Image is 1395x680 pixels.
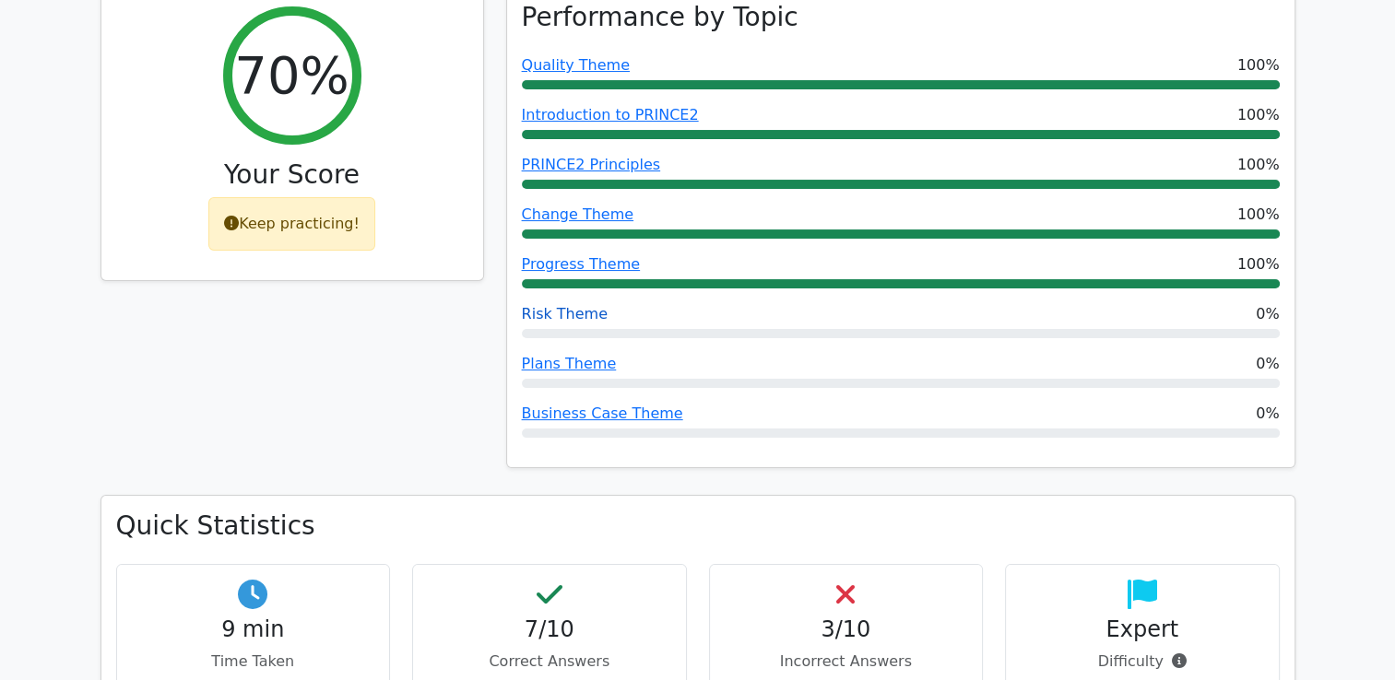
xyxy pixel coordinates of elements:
[116,510,1280,542] h3: Quick Statistics
[1237,154,1280,176] span: 100%
[522,404,683,422] a: Business Case Theme
[522,255,641,273] a: Progress Theme
[1237,104,1280,126] span: 100%
[725,616,968,643] h4: 3/10
[1237,54,1280,76] span: 100%
[1237,204,1280,226] span: 100%
[234,44,349,106] h2: 70%
[522,205,634,223] a: Change Theme
[1021,651,1264,673] p: Difficulty
[1256,303,1279,325] span: 0%
[522,106,699,123] a: Introduction to PRINCE2
[116,159,468,191] h3: Your Score
[428,616,671,643] h4: 7/10
[1237,253,1280,276] span: 100%
[428,651,671,673] p: Correct Answers
[522,355,617,372] a: Plans Theme
[1256,353,1279,375] span: 0%
[132,651,375,673] p: Time Taken
[522,156,661,173] a: PRINCE2 Principles
[522,2,798,33] h3: Performance by Topic
[1021,616,1264,643] h4: Expert
[132,616,375,643] h4: 9 min
[1256,403,1279,425] span: 0%
[725,651,968,673] p: Incorrect Answers
[208,197,375,251] div: Keep practicing!
[522,305,608,322] a: Risk Theme
[522,56,630,74] a: Quality Theme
